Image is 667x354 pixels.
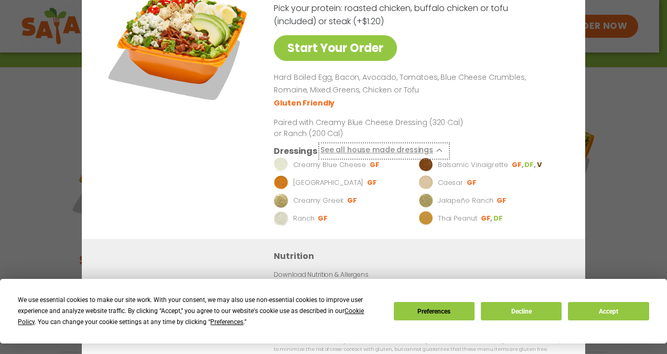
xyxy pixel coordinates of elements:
li: GF [318,214,329,223]
p: Thai Peanut [438,213,477,224]
li: GF [467,178,478,188]
p: Creamy Blue Cheese [293,160,366,170]
li: DF [524,160,536,170]
li: GF [481,214,493,223]
img: Dressing preview image for Balsamic Vinaigrette [418,158,433,172]
a: Start Your Order [274,35,397,61]
img: Dressing preview image for Thai Peanut [418,211,433,226]
li: GF [497,196,508,205]
li: V [537,160,543,170]
img: Dressing preview image for Caesar [418,175,433,190]
img: Dressing preview image for Ranch [274,211,288,226]
div: We use essential cookies to make our site work. With your consent, we may also use non-essential ... [18,295,381,328]
span: Preferences [210,318,243,326]
p: Paired with Creamy Blue Cheese Dressing (320 Cal) or Ranch (200 Cal) [274,117,468,139]
p: Caesar [438,178,463,188]
h3: Nutrition [274,249,569,263]
p: While our menu includes ingredients that are made without gluten, our restaurants are not gluten ... [274,338,564,354]
p: [GEOGRAPHIC_DATA] [293,178,363,188]
li: GF [367,178,378,188]
p: Balsamic Vinaigrette [438,160,508,170]
p: Hard Boiled Egg, Bacon, Avocado, Tomatoes, Blue Cheese Crumbles, Romaine, Mixed Greens, Chicken o... [274,71,560,97]
img: Dressing preview image for Creamy Blue Cheese [274,158,288,172]
li: GF [347,196,358,205]
p: Creamy Greek [293,195,343,206]
li: DF [493,214,504,223]
img: Dressing preview image for BBQ Ranch [274,175,288,190]
p: Jalapeño Ranch [438,195,493,206]
button: Decline [481,302,562,320]
a: Download Nutrition & Allergens [274,270,368,280]
p: Pick your protein: roasted chicken, buffalo chicken or tofu (included) or steak (+$1.20) [274,2,510,28]
button: Preferences [394,302,475,320]
button: See all house made dressings [320,144,448,158]
p: Ranch [293,213,315,224]
h3: Dressings [274,144,317,158]
li: GF [370,160,381,170]
img: Dressing preview image for Jalapeño Ranch [418,193,433,208]
button: Accept [568,302,649,320]
li: GF [512,160,524,170]
img: Dressing preview image for Creamy Greek [274,193,288,208]
li: Gluten Friendly [274,98,336,109]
